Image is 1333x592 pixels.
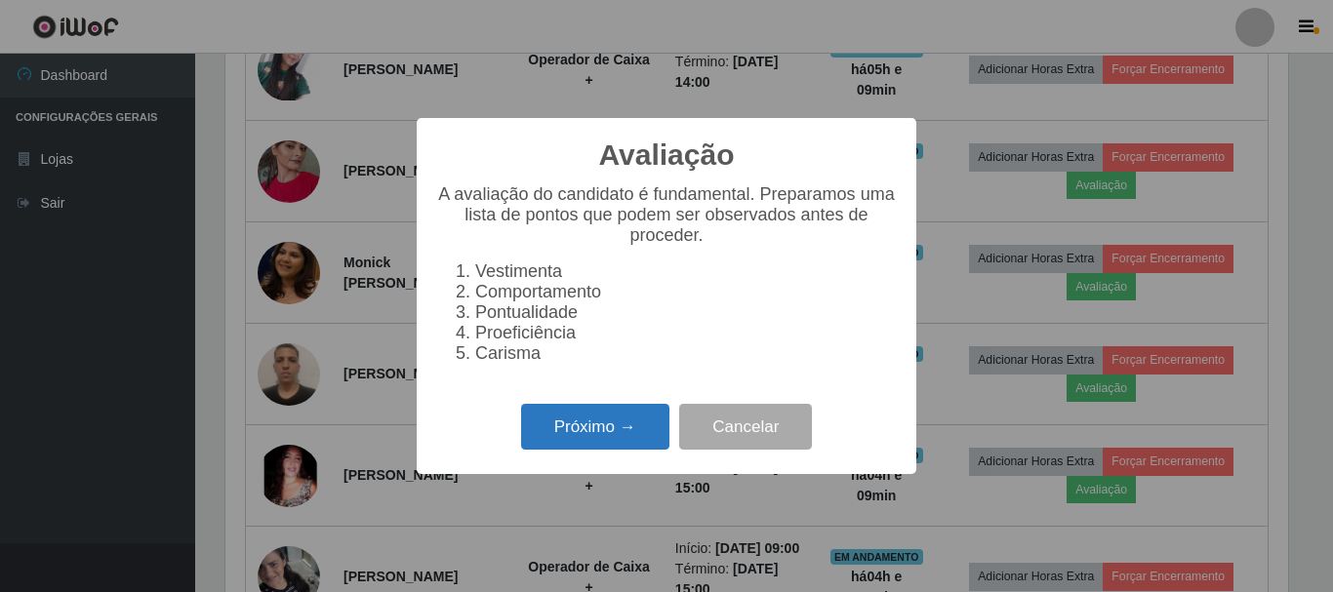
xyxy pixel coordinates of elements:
[475,343,897,364] li: Carisma
[475,261,897,282] li: Vestimenta
[521,404,669,450] button: Próximo →
[475,302,897,323] li: Pontualidade
[436,184,897,246] p: A avaliação do candidato é fundamental. Preparamos uma lista de pontos que podem ser observados a...
[475,323,897,343] li: Proeficiência
[475,282,897,302] li: Comportamento
[599,138,735,173] h2: Avaliação
[679,404,812,450] button: Cancelar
